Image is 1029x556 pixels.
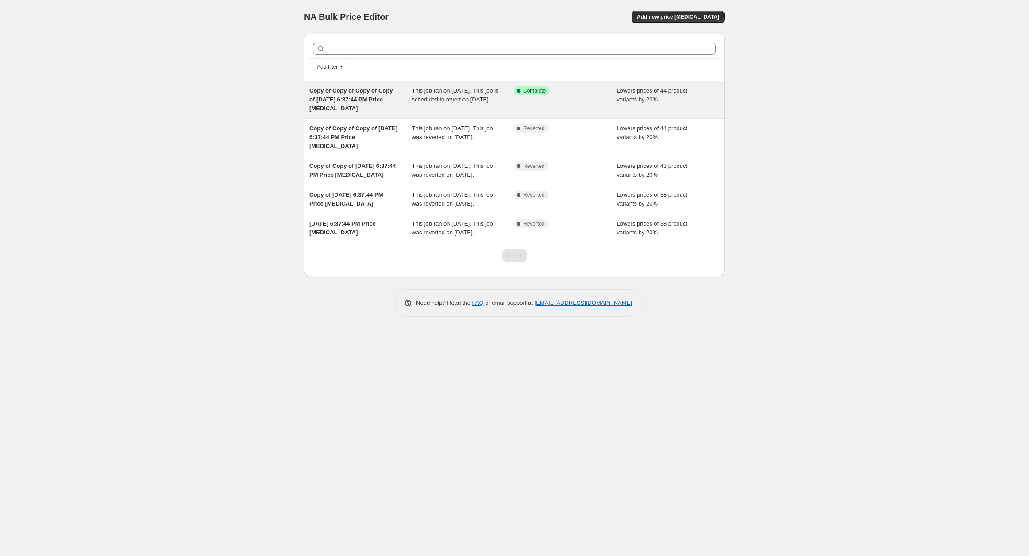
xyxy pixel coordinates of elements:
span: Lowers prices of 44 product variants by 20% [617,125,688,140]
span: Add filter [317,63,338,70]
span: Lowers prices of 43 product variants by 20% [617,163,688,178]
span: [DATE] 6:37:44 PM Price [MEDICAL_DATA] [309,220,376,236]
span: Lowers prices of 38 product variants by 20% [617,191,688,207]
span: Copy of Copy of [DATE] 6:37:44 PM Price [MEDICAL_DATA] [309,163,396,178]
span: NA Bulk Price Editor [304,12,389,22]
span: Copy of Copy of Copy of [DATE] 6:37:44 PM Price [MEDICAL_DATA] [309,125,397,149]
span: Complete [523,87,546,94]
button: Add filter [313,62,348,72]
span: This job ran on [DATE]. This job was reverted on [DATE]. [412,163,493,178]
span: Reverted [523,163,545,170]
span: Copy of [DATE] 6:37:44 PM Price [MEDICAL_DATA] [309,191,383,207]
span: or email support at [484,299,535,306]
span: Reverted [523,220,545,227]
span: Copy of Copy of Copy of Copy of [DATE] 6:37:44 PM Price [MEDICAL_DATA] [309,87,393,112]
button: Add new price [MEDICAL_DATA] [632,11,725,23]
span: This job ran on [DATE]. This job was reverted on [DATE]. [412,220,493,236]
a: FAQ [472,299,484,306]
span: Reverted [523,125,545,132]
span: Add new price [MEDICAL_DATA] [637,13,719,20]
span: Lowers prices of 38 product variants by 20% [617,220,688,236]
span: Need help? Read the [416,299,472,306]
span: Reverted [523,191,545,198]
span: Lowers prices of 44 product variants by 20% [617,87,688,103]
span: This job ran on [DATE]. This job is scheduled to revert on [DATE]. [412,87,499,103]
a: [EMAIL_ADDRESS][DOMAIN_NAME] [535,299,632,306]
span: This job ran on [DATE]. This job was reverted on [DATE]. [412,125,493,140]
span: This job ran on [DATE]. This job was reverted on [DATE]. [412,191,493,207]
nav: Pagination [502,249,527,262]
